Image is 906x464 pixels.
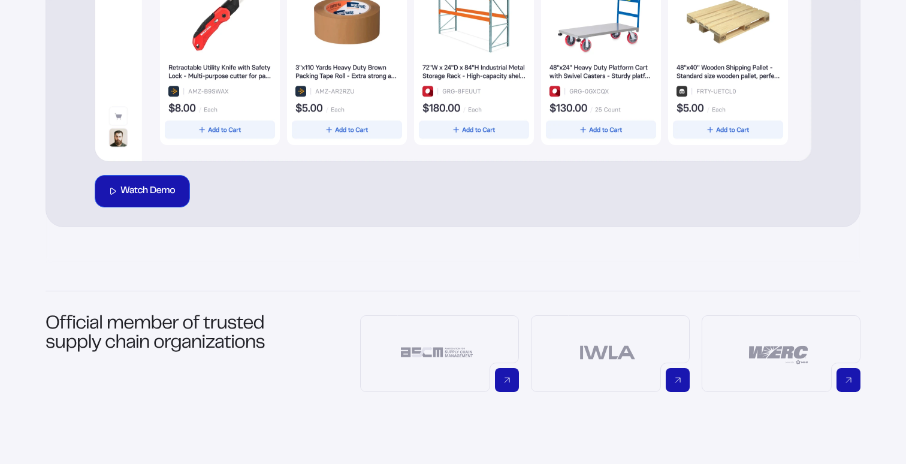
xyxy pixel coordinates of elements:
button: Watch Demo [95,175,190,207]
h1: Official member of trusted supply chain organizations [46,315,280,392]
div: Watch Demo [120,186,175,196]
img: International Warehouse Logistics Association [562,335,653,370]
a: Visit International Warehouse Logistics Association [531,315,690,392]
a: Visit Association for Supply Chain Management [360,315,519,392]
a: Visit Warehousing Education and Research Council [702,315,860,392]
img: Warehousing Education and Research Council [733,335,824,370]
img: Association for Supply Chain Management [391,335,482,370]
